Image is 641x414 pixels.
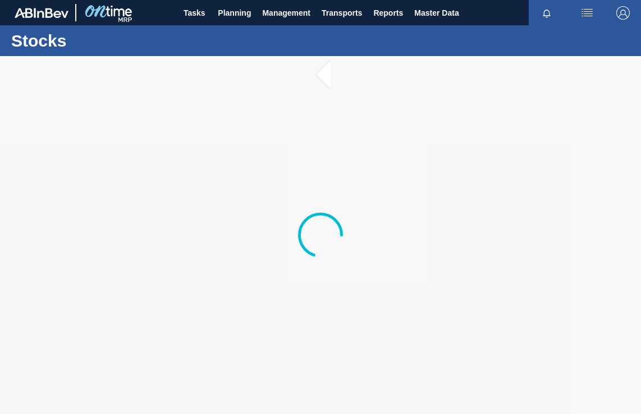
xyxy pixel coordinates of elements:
[11,34,210,47] h1: Stocks
[322,6,362,20] span: Transports
[616,6,630,20] img: Logout
[15,8,68,18] img: TNhmsLtSVTkK8tSr43FrP2fwEKptu5GPRR3wAAAABJRU5ErkJggg==
[218,6,251,20] span: Planning
[373,6,403,20] span: Reports
[262,6,310,20] span: Management
[580,6,594,20] img: userActions
[529,5,565,21] button: Notifications
[182,6,207,20] span: Tasks
[414,6,459,20] span: Master Data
